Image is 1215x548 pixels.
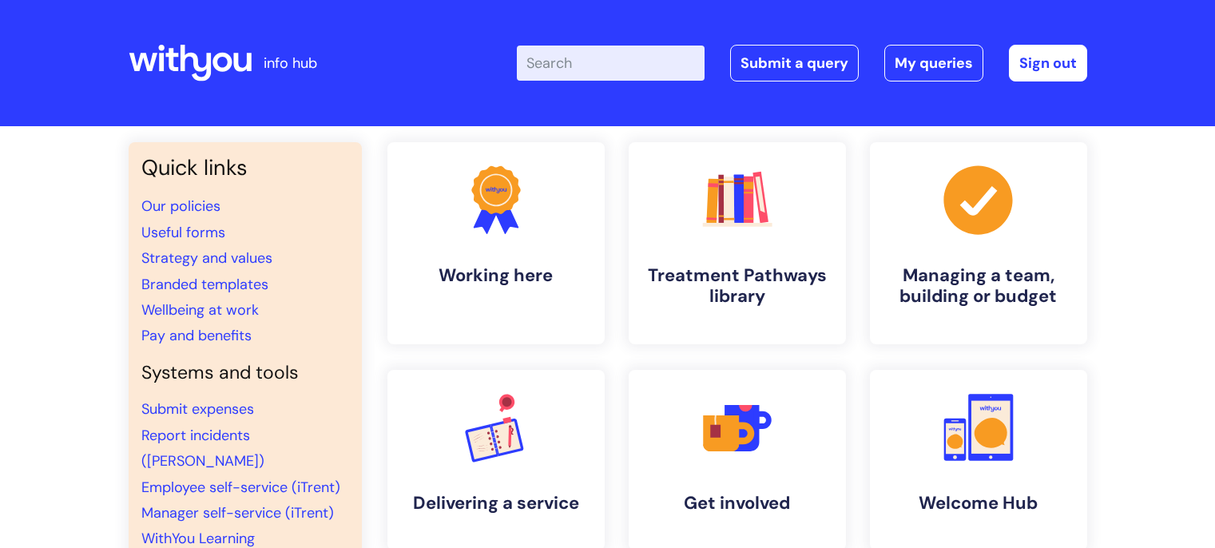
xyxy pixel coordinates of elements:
h4: Welcome Hub [883,493,1074,514]
a: Submit expenses [141,399,254,419]
a: Strategy and values [141,248,272,268]
a: Sign out [1009,45,1087,81]
a: My queries [884,45,983,81]
a: Pay and benefits [141,326,252,345]
h4: Treatment Pathways library [641,265,833,308]
h4: Working here [400,265,592,286]
input: Search [517,46,705,81]
h4: Delivering a service [400,493,592,514]
a: Working here [387,142,605,344]
div: | - [517,45,1087,81]
p: info hub [264,50,317,76]
h3: Quick links [141,155,349,181]
a: Employee self-service (iTrent) [141,478,340,497]
h4: Managing a team, building or budget [883,265,1074,308]
a: Branded templates [141,275,268,294]
a: Manager self-service (iTrent) [141,503,334,522]
a: Treatment Pathways library [629,142,846,344]
a: Managing a team, building or budget [870,142,1087,344]
a: Our policies [141,197,220,216]
h4: Get involved [641,493,833,514]
a: Submit a query [730,45,859,81]
a: Report incidents ([PERSON_NAME]) [141,426,264,471]
a: Wellbeing at work [141,300,259,320]
h4: Systems and tools [141,362,349,384]
a: WithYou Learning [141,529,255,548]
a: Useful forms [141,223,225,242]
